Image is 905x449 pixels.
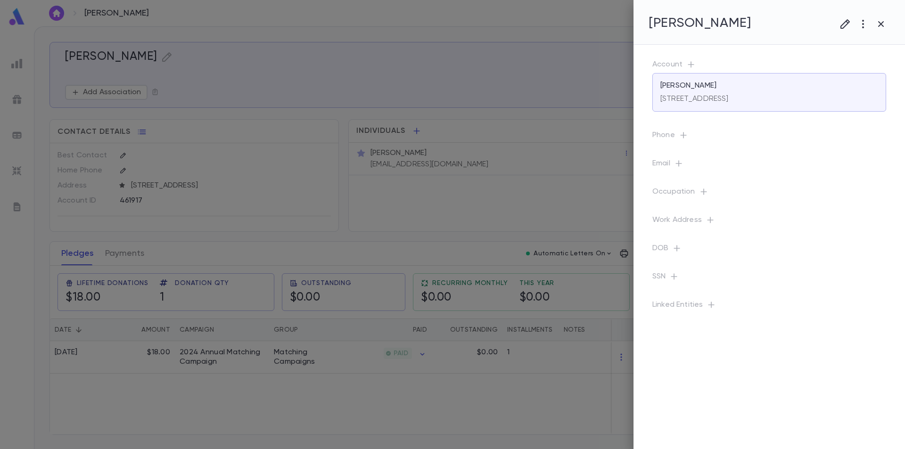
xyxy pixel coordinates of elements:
[660,94,729,104] p: [STREET_ADDRESS]
[652,272,886,285] p: SSN
[660,81,716,90] p: [PERSON_NAME]
[652,187,886,200] p: Occupation
[652,131,886,144] p: Phone
[652,300,886,313] p: Linked Entities
[649,15,751,31] h4: [PERSON_NAME]
[652,60,886,73] p: Account
[652,215,886,229] p: Work Address
[652,159,886,172] p: Email
[652,244,886,257] p: DOB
